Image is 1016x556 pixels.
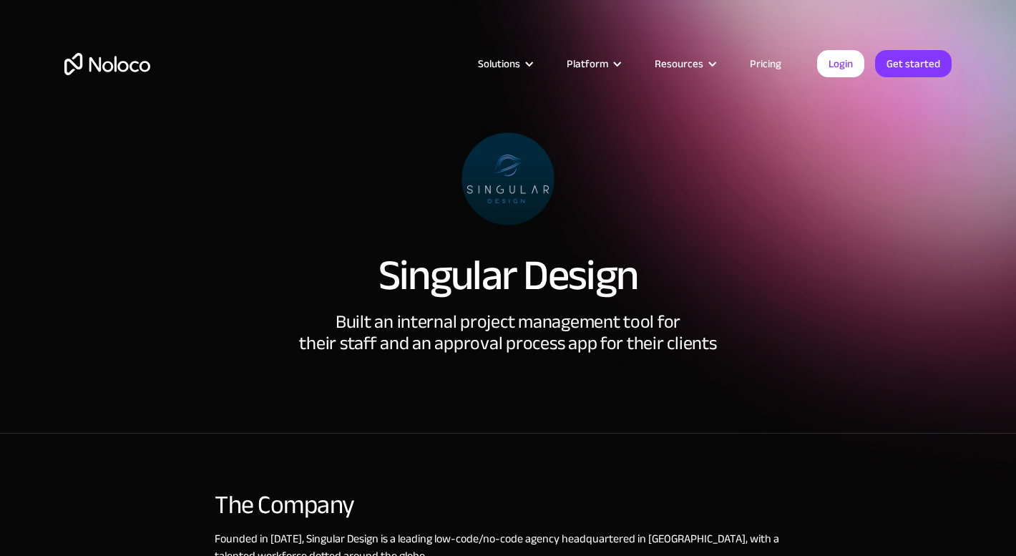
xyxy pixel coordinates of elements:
[549,54,637,73] div: Platform
[637,54,732,73] div: Resources
[215,491,801,520] div: The Company
[64,53,150,75] a: home
[378,254,638,297] h1: Singular Design
[299,311,716,354] div: Built an internal project management tool for their staff and an approval process app for their c...
[567,54,608,73] div: Platform
[875,50,952,77] a: Get started
[655,54,703,73] div: Resources
[478,54,520,73] div: Solutions
[817,50,864,77] a: Login
[460,54,549,73] div: Solutions
[732,54,799,73] a: Pricing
